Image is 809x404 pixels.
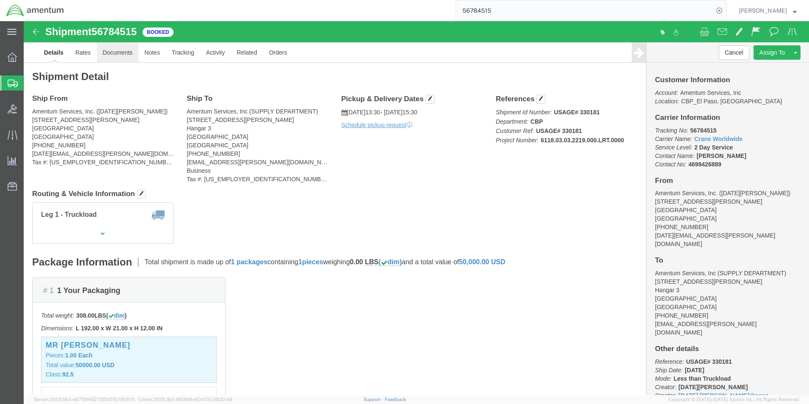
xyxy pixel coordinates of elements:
[456,0,713,21] input: Search for shipment number, reference number
[138,397,232,402] span: Client: 2025.18.0-9839db4
[197,397,232,402] span: [DATE] 09:32:48
[363,397,385,402] a: Support
[24,21,809,395] iframe: FS Legacy Container
[385,397,406,402] a: Feedback
[6,4,64,17] img: logo
[669,396,799,403] span: Copyright © [DATE]-[DATE] Agistix Inc., All Rights Reserved
[103,397,135,402] span: [DATE] 09:51:11
[738,6,797,16] button: [PERSON_NAME]
[739,6,787,15] span: Juan Trevino
[34,397,135,402] span: Server: 2025.18.0-dd719145275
